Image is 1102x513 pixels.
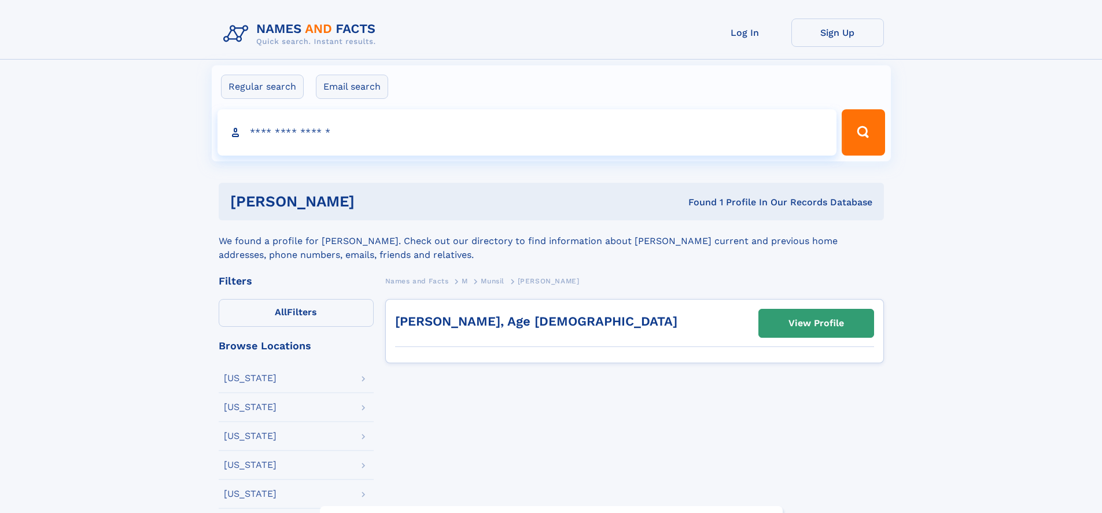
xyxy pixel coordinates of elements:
div: View Profile [788,310,844,337]
input: search input [218,109,837,156]
label: Email search [316,75,388,99]
span: [PERSON_NAME] [518,277,580,285]
a: Munsil [481,274,504,288]
span: Munsil [481,277,504,285]
label: Regular search [221,75,304,99]
a: Log In [699,19,791,47]
img: Logo Names and Facts [219,19,385,50]
div: [US_STATE] [224,460,277,470]
div: [US_STATE] [224,489,277,499]
div: Browse Locations [219,341,374,351]
a: Sign Up [791,19,884,47]
a: Names and Facts [385,274,449,288]
h1: [PERSON_NAME] [230,194,522,209]
div: [US_STATE] [224,374,277,383]
div: [US_STATE] [224,403,277,412]
div: Filters [219,276,374,286]
a: View Profile [759,309,874,337]
span: M [462,277,468,285]
div: We found a profile for [PERSON_NAME]. Check out our directory to find information about [PERSON_N... [219,220,884,262]
label: Filters [219,299,374,327]
a: M [462,274,468,288]
span: All [275,307,287,318]
div: [US_STATE] [224,431,277,441]
button: Search Button [842,109,884,156]
div: Found 1 Profile In Our Records Database [521,196,872,209]
a: [PERSON_NAME], Age [DEMOGRAPHIC_DATA] [395,314,677,329]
